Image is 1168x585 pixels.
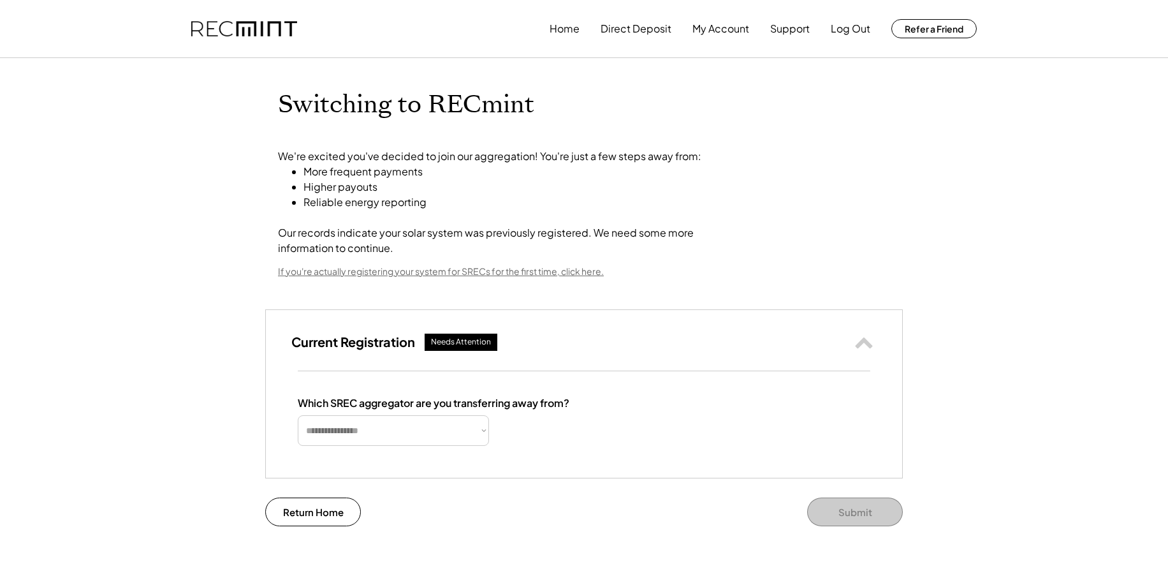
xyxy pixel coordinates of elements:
[278,265,604,278] div: If you're actually registering your system for SRECs for the first time, click here.
[807,498,903,526] button: Submit
[298,397,569,410] div: Which SREC aggregator are you transferring away from?
[550,16,580,41] button: Home
[303,164,724,179] li: More frequent payments
[265,498,361,526] button: Return Home
[891,19,977,38] button: Refer a Friend
[303,195,724,210] li: Reliable energy reporting
[191,21,297,37] img: recmint-logotype%403x.png
[601,16,671,41] button: Direct Deposit
[692,16,749,41] button: My Account
[278,149,724,256] div: We're excited you've decided to join our aggregation! You're just a few steps away from: Our reco...
[278,90,890,120] h1: Switching to RECmint
[770,16,810,41] button: Support
[831,16,870,41] button: Log Out
[303,179,724,195] li: Higher payouts
[431,337,491,348] div: Needs Attention
[291,334,415,350] h3: Current Registration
